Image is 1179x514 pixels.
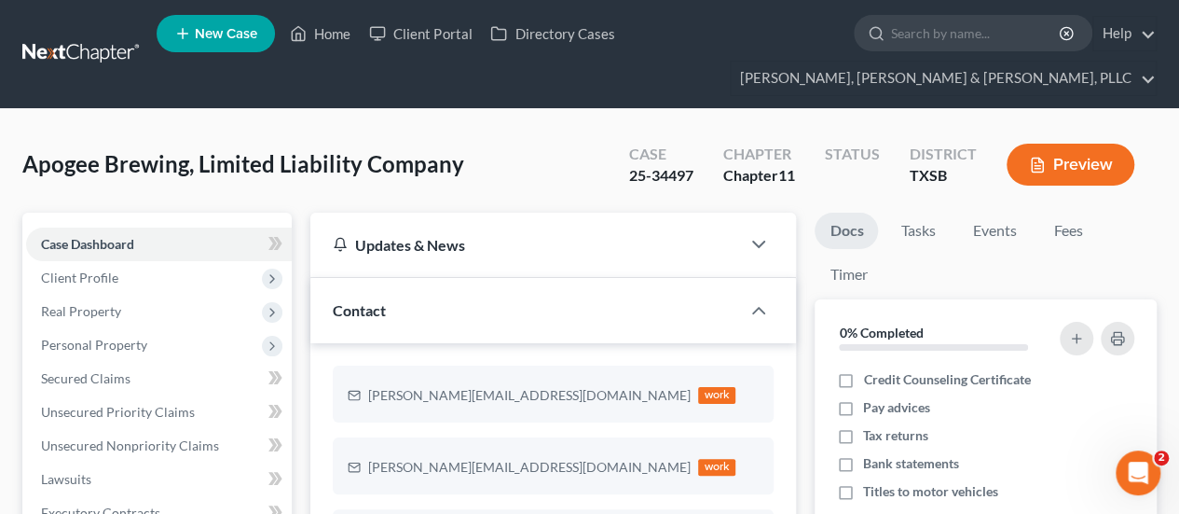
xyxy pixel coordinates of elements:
[698,459,735,476] div: work
[1038,213,1098,249] a: Fees
[778,166,795,184] span: 11
[825,144,880,165] div: Status
[26,463,292,496] a: Lawsuits
[481,17,624,50] a: Directory Cases
[885,213,950,249] a: Tasks
[26,362,292,396] a: Secured Claims
[41,236,134,252] span: Case Dashboard
[368,386,691,405] div: [PERSON_NAME][EMAIL_ADDRESS][DOMAIN_NAME]
[41,303,121,319] span: Real Property
[41,270,118,285] span: Client Profile
[41,471,91,487] span: Lawsuits
[957,213,1031,249] a: Events
[863,454,959,473] span: Bank statements
[723,165,795,187] div: Chapter
[815,213,878,249] a: Docs
[41,404,195,420] span: Unsecured Priority Claims
[863,398,930,417] span: Pay advices
[22,150,464,177] span: Apogee Brewing, Limited Liability Company
[1007,144,1134,186] button: Preview
[839,325,923,340] strong: 0% Completed
[815,257,882,293] a: Timer
[910,165,977,187] div: TXSB
[281,17,360,50] a: Home
[863,482,998,501] span: Titles to motor vehicles
[891,16,1062,50] input: Search by name...
[41,438,219,453] span: Unsecured Nonpriority Claims
[41,337,147,353] span: Personal Property
[360,17,481,50] a: Client Portal
[910,144,977,165] div: District
[629,165,693,187] div: 25-34497
[41,370,130,386] span: Secured Claims
[723,144,795,165] div: Chapter
[629,144,693,165] div: Case
[333,301,386,319] span: Contact
[1116,451,1160,495] iframe: Intercom live chat
[368,458,691,477] div: [PERSON_NAME][EMAIL_ADDRESS][DOMAIN_NAME]
[26,429,292,463] a: Unsecured Nonpriority Claims
[863,370,1030,389] span: Credit Counseling Certificate
[1154,451,1169,465] span: 2
[26,228,292,261] a: Case Dashboard
[698,387,735,404] div: work
[333,235,718,255] div: Updates & News
[863,426,928,445] span: Tax returns
[731,62,1156,95] a: [PERSON_NAME], [PERSON_NAME] & [PERSON_NAME], PLLC
[1093,17,1156,50] a: Help
[195,27,257,41] span: New Case
[26,396,292,429] a: Unsecured Priority Claims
